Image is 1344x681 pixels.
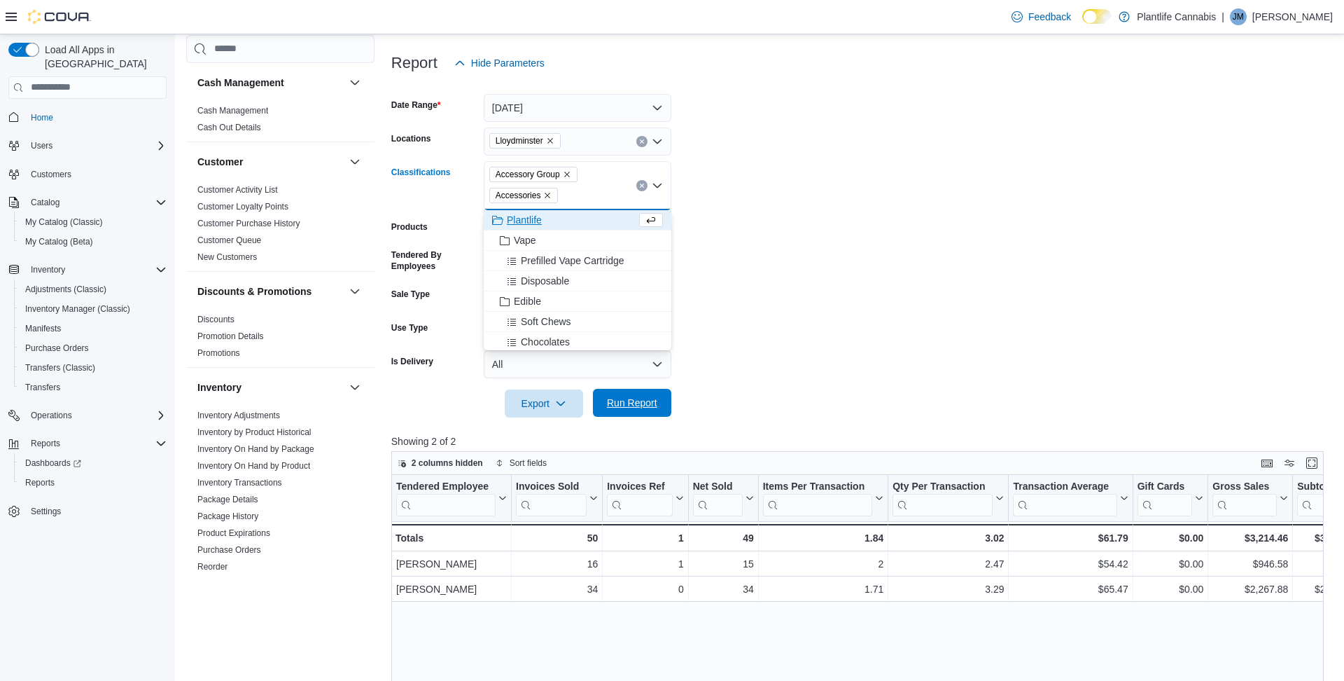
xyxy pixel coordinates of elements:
[1137,581,1203,598] div: $0.00
[396,480,496,493] div: Tendered Employee
[395,530,507,546] div: Totals
[25,261,167,278] span: Inventory
[186,311,374,367] div: Discounts & Promotions
[489,133,561,149] span: Lloydminster
[25,166,77,183] a: Customers
[25,477,55,488] span: Reports
[1137,480,1192,493] div: Gift Cards
[507,213,542,227] span: Plantlife
[20,474,167,491] span: Reports
[412,458,483,469] span: 2 columns hidden
[14,299,172,319] button: Inventory Manager (Classic)
[25,343,89,354] span: Purchase Orders
[25,109,167,126] span: Home
[25,435,66,452] button: Reports
[391,167,451,178] label: Classifications
[14,358,172,378] button: Transfers (Classic)
[543,191,552,200] button: Remove Accessories from selection in this group
[1212,530,1288,546] div: $3,214.46
[521,274,569,288] span: Disposable
[20,233,99,250] a: My Catalog (Beta)
[197,331,264,342] span: Promotion Details
[197,252,257,262] a: New Customers
[1230,8,1247,25] div: Janet Minty
[607,581,683,598] div: 0
[1013,581,1128,598] div: $65.47
[31,438,60,449] span: Reports
[197,219,300,228] a: Customer Purchase History
[186,181,374,271] div: Customer
[484,350,671,378] button: All
[197,331,264,341] a: Promotion Details
[391,221,428,233] label: Products
[346,74,363,91] button: Cash Management
[197,315,234,324] a: Discounts
[692,480,742,516] div: Net Sold
[25,382,60,393] span: Transfers
[197,562,227,572] a: Reorder
[14,212,172,232] button: My Catalog (Classic)
[197,460,310,472] span: Inventory On Hand by Product
[20,233,167,250] span: My Catalog (Beta)
[607,480,683,516] button: Invoices Ref
[20,320,167,337] span: Manifests
[25,303,130,315] span: Inventory Manager (Classic)
[31,197,59,208] span: Catalog
[514,233,536,247] span: Vape
[3,107,172,128] button: Home
[39,43,167,71] span: Load All Apps in [GEOGRAPHIC_DATA]
[892,480,1004,516] button: Qty Per Transaction
[892,480,993,516] div: Qty Per Transaction
[692,530,753,546] div: 49
[762,530,883,546] div: 1.84
[516,480,587,516] div: Invoices Sold
[1137,8,1216,25] p: Plantlife Cannabis
[197,76,284,90] h3: Cash Management
[197,380,344,394] button: Inventory
[607,556,683,572] div: 1
[20,340,94,357] a: Purchase Orders
[197,511,258,521] a: Package History
[197,155,344,169] button: Customer
[391,434,1333,448] p: Showing 2 of 2
[197,218,300,229] span: Customer Purchase History
[521,315,571,329] span: Soft Chews
[1252,8,1333,25] p: [PERSON_NAME]
[25,194,65,211] button: Catalog
[1137,480,1192,516] div: Gift Card Sales
[391,249,478,272] label: Tendered By Employees
[892,530,1004,546] div: 3.02
[197,528,270,539] span: Product Expirations
[197,380,241,394] h3: Inventory
[762,480,883,516] button: Items Per Transaction
[496,188,541,202] span: Accessories
[1281,455,1298,472] button: Display options
[1013,480,1116,516] div: Transaction Average
[652,136,663,147] button: Open list of options
[391,55,437,71] h3: Report
[25,503,66,520] a: Settings
[513,390,575,418] span: Export
[186,102,374,142] div: Cash Management
[391,322,428,333] label: Use Type
[25,165,167,183] span: Customers
[484,251,671,271] button: Prefilled Vape Cartridge
[471,56,545,70] span: Hide Parameters
[1137,556,1203,572] div: $0.00
[1028,10,1071,24] span: Feedback
[25,236,93,247] span: My Catalog (Beta)
[346,379,363,396] button: Inventory
[1212,556,1288,572] div: $946.58
[392,455,489,472] button: 2 columns hidden
[197,201,288,212] span: Customer Loyalty Points
[607,530,683,546] div: 1
[8,102,167,558] nav: Complex example
[25,435,167,452] span: Reports
[197,544,261,556] span: Purchase Orders
[391,356,433,367] label: Is Delivery
[25,194,167,211] span: Catalog
[14,338,172,358] button: Purchase Orders
[20,340,167,357] span: Purchase Orders
[197,443,314,455] span: Inventory On Hand by Package
[197,122,261,133] span: Cash Out Details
